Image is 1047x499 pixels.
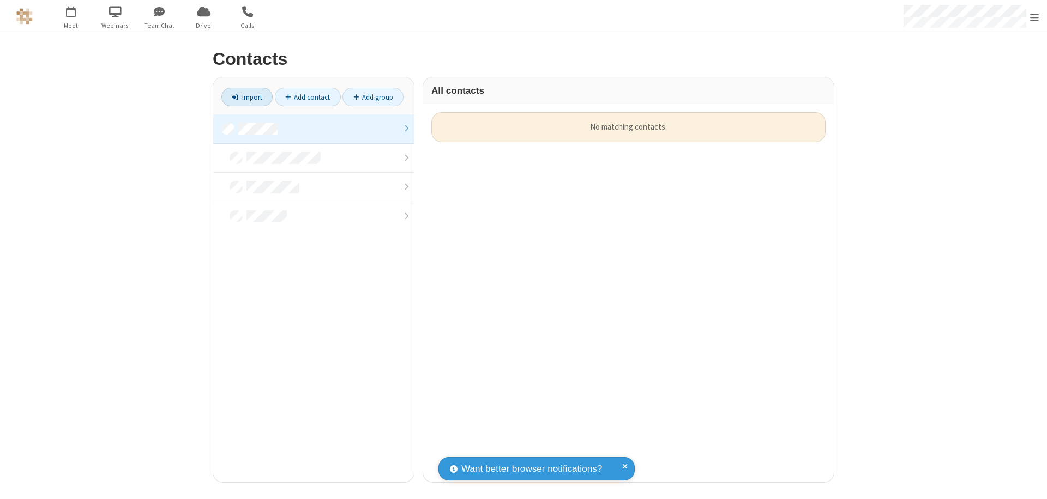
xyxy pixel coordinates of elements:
[221,88,273,106] a: Import
[227,21,268,31] span: Calls
[213,50,834,69] h2: Contacts
[95,21,136,31] span: Webinars
[431,112,826,142] div: No matching contacts.
[139,21,180,31] span: Team Chat
[431,86,826,96] h3: All contacts
[275,88,341,106] a: Add contact
[183,21,224,31] span: Drive
[342,88,404,106] a: Add group
[423,104,834,482] div: grid
[16,8,33,25] img: QA Selenium DO NOT DELETE OR CHANGE
[461,462,602,476] span: Want better browser notifications?
[51,21,92,31] span: Meet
